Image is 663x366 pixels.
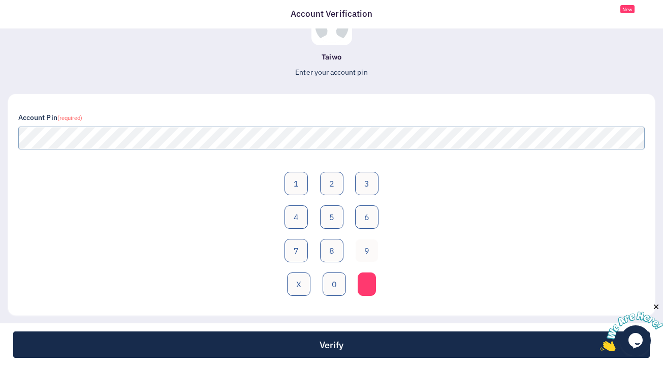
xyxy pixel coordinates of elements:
[18,112,82,123] label: Account Pin
[320,172,343,195] button: 2
[285,172,308,195] button: 1
[320,205,343,229] button: 5
[320,239,343,262] button: 8
[285,239,308,262] button: 7
[323,272,346,296] button: 0
[57,114,83,121] small: (required)
[286,8,377,21] div: Account Verification
[355,205,378,229] button: 6
[13,331,650,358] button: Verify
[8,53,655,62] h6: Taiwo
[620,5,635,13] span: New
[355,239,378,262] button: 9
[600,302,663,351] iframe: chat widget
[355,172,378,195] button: 3
[285,205,308,229] button: 4
[295,68,367,77] span: Enter your account pin
[287,272,310,296] button: X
